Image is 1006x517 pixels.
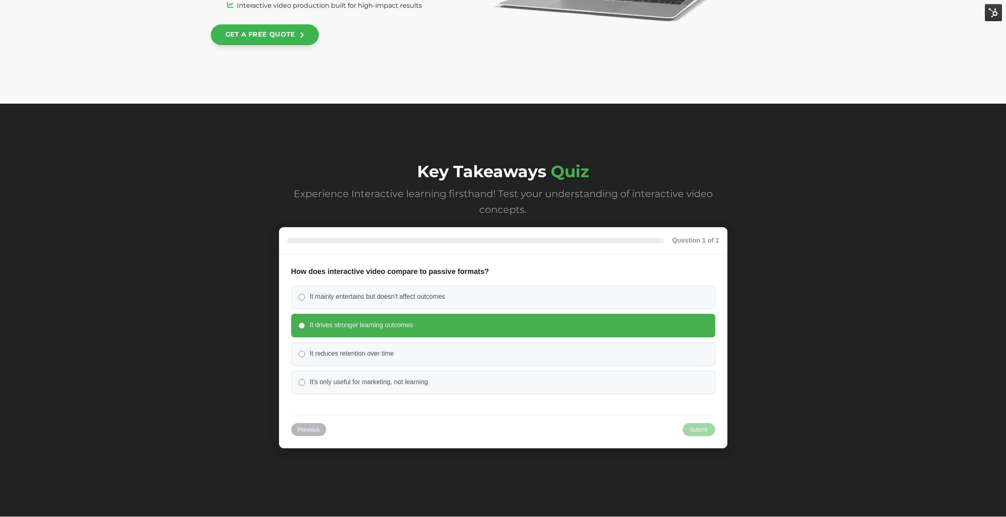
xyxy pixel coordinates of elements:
[211,24,319,46] a: GET A FREE QUOTE
[310,293,446,301] span: It mainly entertains but doesn't affect outcomes
[299,351,305,357] input: It reduces retention over time
[299,294,305,300] input: It mainly entertains but doesn't affect outcomes
[299,379,305,386] input: It's only useful for marketing, not learning
[237,2,422,9] span: Interactive video production built for high-impact results
[551,161,589,181] span: Quiz
[672,235,719,246] div: Question 1 of 1
[310,321,413,330] span: It drives stronger learning outcomes
[299,322,305,329] input: It drives stronger learning outcomes
[310,378,428,387] span: It's only useful for marketing, not learning
[291,267,489,277] legend: How does interactive video compare to passive formats?
[294,188,713,215] span: Experience Interactive learning firsthand! Test your understanding of interactive video concepts.
[291,423,326,436] button: Previous
[417,161,546,181] span: Key Takeaways
[683,423,715,436] button: Submit
[985,4,1002,21] img: HubSpot Tools Menu Toggle
[310,350,394,358] span: It reduces retention over time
